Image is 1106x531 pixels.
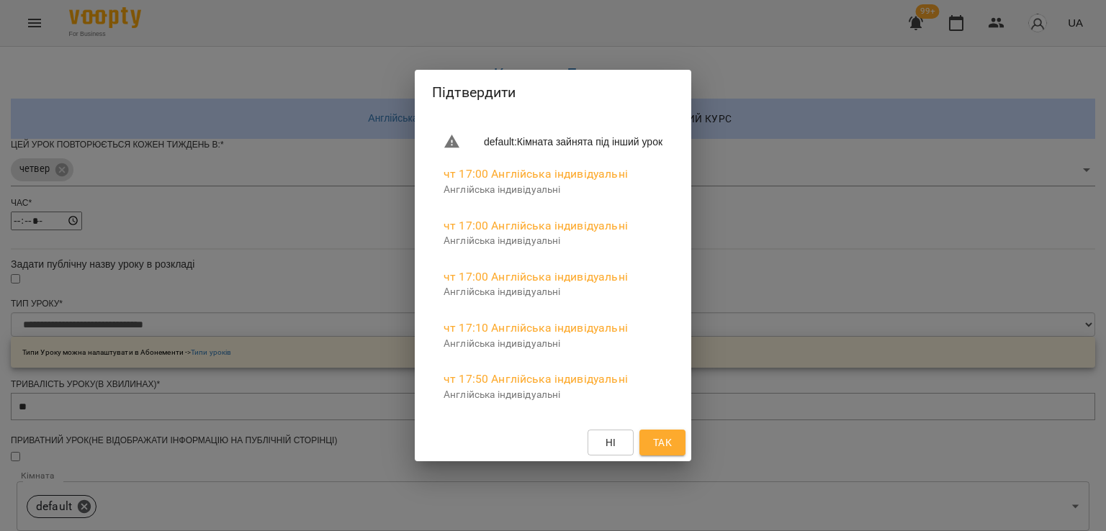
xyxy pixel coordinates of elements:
[432,81,674,104] h2: Підтвердити
[444,183,662,197] p: Англійська індивідуальні
[444,337,662,351] p: Англійська індивідуальні
[444,167,628,181] a: чт 17:00 Англійська індивідуальні
[606,434,616,451] span: Ні
[444,285,662,299] p: Англійська індивідуальні
[444,234,662,248] p: Англійська індивідуальні
[653,434,672,451] span: Так
[444,372,628,386] a: чт 17:50 Англійська індивідуальні
[588,430,634,455] button: Ні
[639,430,685,455] button: Так
[444,321,628,335] a: чт 17:10 Англійська індивідуальні
[444,270,628,283] a: чт 17:00 Англійська індивідуальні
[444,388,662,402] p: Англійська індивідуальні
[432,127,674,156] li: default : Кімната зайнята під інший урок
[444,219,628,232] a: чт 17:00 Англійська індивідуальні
